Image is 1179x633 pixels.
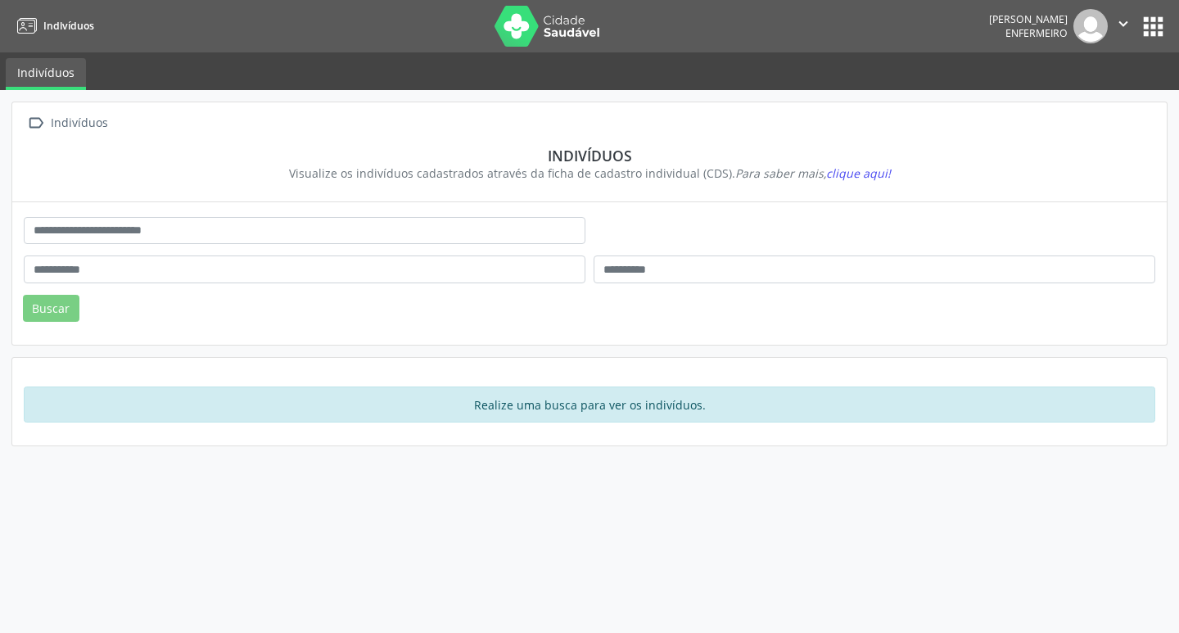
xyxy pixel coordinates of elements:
div: Indivíduos [35,147,1144,165]
i:  [24,111,47,135]
button:  [1108,9,1139,43]
i: Para saber mais, [735,165,891,181]
i:  [1114,15,1132,33]
img: img [1073,9,1108,43]
div: Realize uma busca para ver os indivíduos. [24,387,1155,423]
a: Indivíduos [11,12,94,39]
a: Indivíduos [6,58,86,90]
span: clique aqui! [826,165,891,181]
a:  Indivíduos [24,111,111,135]
button: Buscar [23,295,79,323]
span: Enfermeiro [1005,26,1068,40]
button: apps [1139,12,1168,41]
span: Indivíduos [43,19,94,33]
div: Indivíduos [47,111,111,135]
div: Visualize os indivíduos cadastrados através da ficha de cadastro individual (CDS). [35,165,1144,182]
div: [PERSON_NAME] [989,12,1068,26]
